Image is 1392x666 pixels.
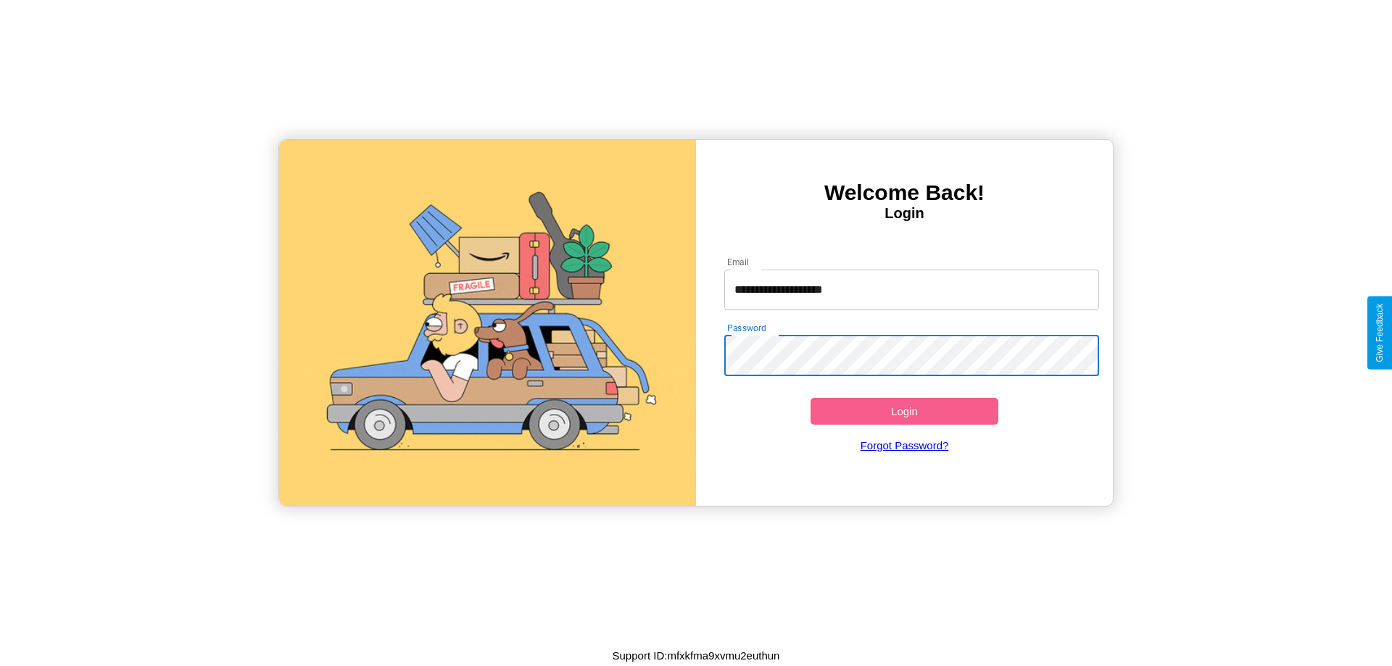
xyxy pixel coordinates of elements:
h4: Login [696,205,1113,222]
label: Password [727,322,766,334]
button: Login [811,398,998,425]
h3: Welcome Back! [696,180,1113,205]
div: Give Feedback [1375,304,1385,362]
label: Email [727,256,750,268]
p: Support ID: mfxkfma9xvmu2euthun [613,646,780,665]
a: Forgot Password? [717,425,1093,466]
img: gif [279,140,696,506]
